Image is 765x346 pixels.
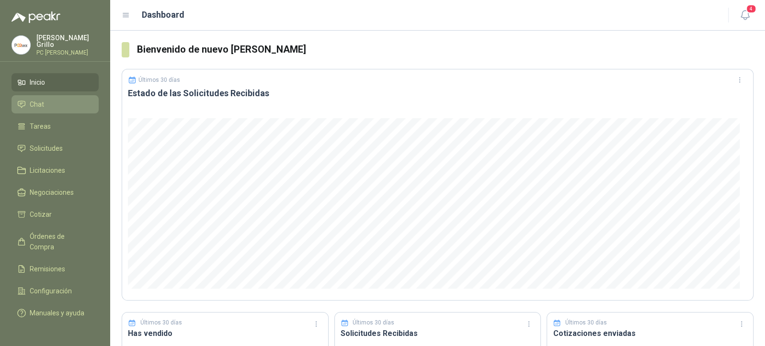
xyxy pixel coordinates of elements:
[11,161,99,179] a: Licitaciones
[30,165,65,176] span: Licitaciones
[140,318,182,327] p: Últimos 30 días
[341,327,535,339] h3: Solicitudes Recibidas
[11,227,99,256] a: Órdenes de Compra
[128,88,747,99] h3: Estado de las Solicitudes Recibidas
[11,205,99,223] a: Cotizar
[11,11,60,23] img: Logo peakr
[736,7,754,24] button: 4
[36,34,99,48] p: [PERSON_NAME] Grillo
[12,36,30,54] img: Company Logo
[30,231,90,252] span: Órdenes de Compra
[353,318,394,327] p: Últimos 30 días
[30,143,63,154] span: Solicitudes
[128,327,322,339] h3: Has vendido
[11,183,99,201] a: Negociaciones
[30,77,45,88] span: Inicio
[30,121,51,132] span: Tareas
[30,264,65,274] span: Remisiones
[11,95,99,113] a: Chat
[11,282,99,300] a: Configuración
[11,117,99,135] a: Tareas
[11,139,99,157] a: Solicitudes
[30,99,44,110] span: Chat
[36,50,99,56] p: PC [PERSON_NAME]
[11,73,99,91] a: Inicio
[11,304,99,322] a: Manuales y ayuda
[565,318,607,327] p: Últimos 30 días
[137,42,754,57] h3: Bienvenido de nuevo [PERSON_NAME]
[30,286,72,296] span: Configuración
[30,187,74,198] span: Negociaciones
[30,209,52,220] span: Cotizar
[138,77,180,83] p: Últimos 30 días
[30,308,84,318] span: Manuales y ayuda
[746,4,756,13] span: 4
[553,327,747,339] h3: Cotizaciones enviadas
[11,260,99,278] a: Remisiones
[142,8,184,22] h1: Dashboard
